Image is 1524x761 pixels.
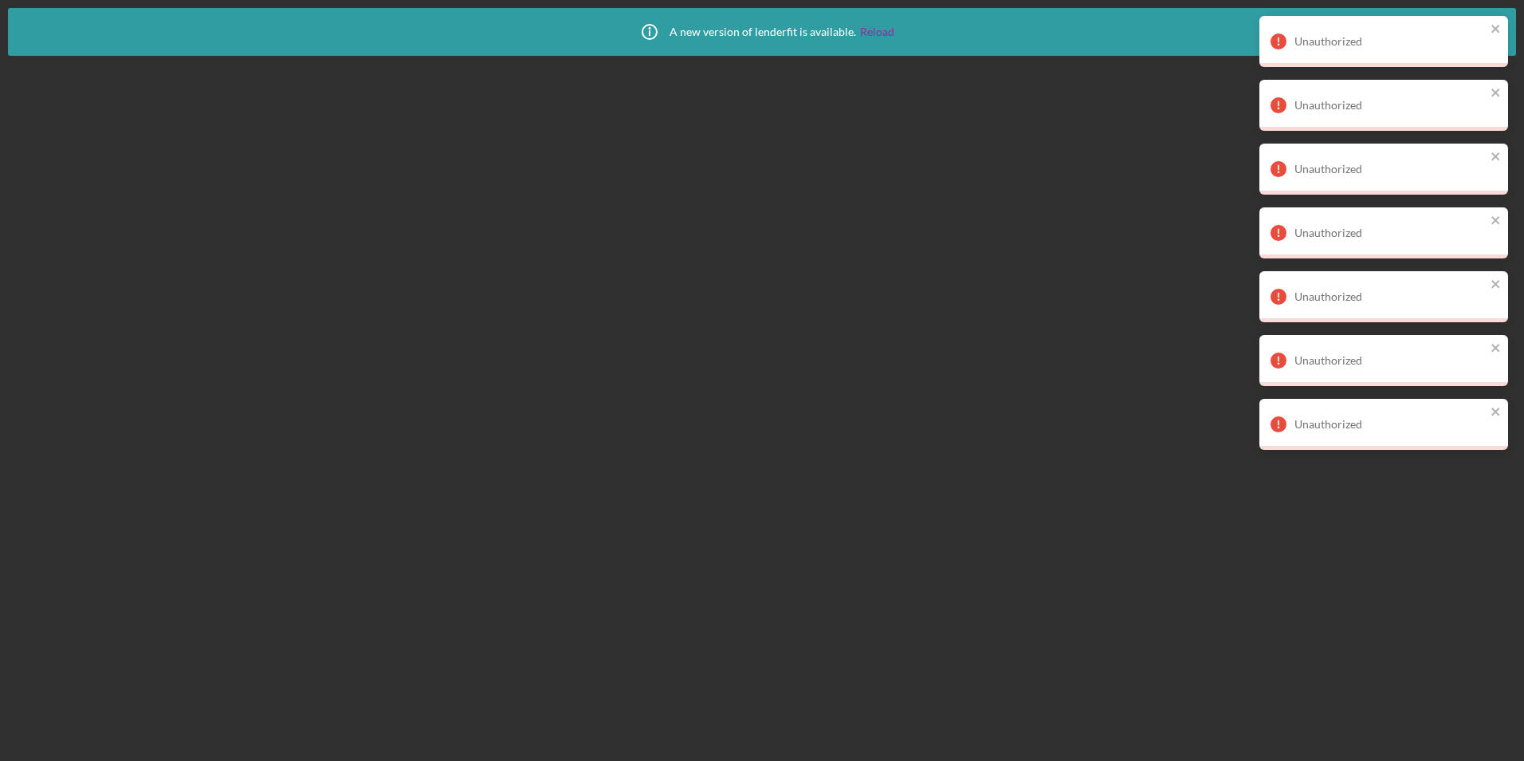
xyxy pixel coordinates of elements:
button: close [1491,214,1502,229]
a: Reload [860,26,894,38]
div: Unauthorized [1294,163,1486,175]
button: close [1491,150,1502,165]
div: Unauthorized [1294,35,1486,48]
button: close [1491,405,1502,420]
button: close [1491,341,1502,357]
div: Unauthorized [1294,418,1486,431]
div: A new version of lenderfit is available. [630,12,894,52]
div: Unauthorized [1294,99,1486,112]
button: close [1491,22,1502,37]
button: close [1491,86,1502,101]
div: Unauthorized [1294,227,1486,239]
div: Unauthorized [1294,290,1486,303]
div: Unauthorized [1294,354,1486,367]
button: close [1491,278,1502,293]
